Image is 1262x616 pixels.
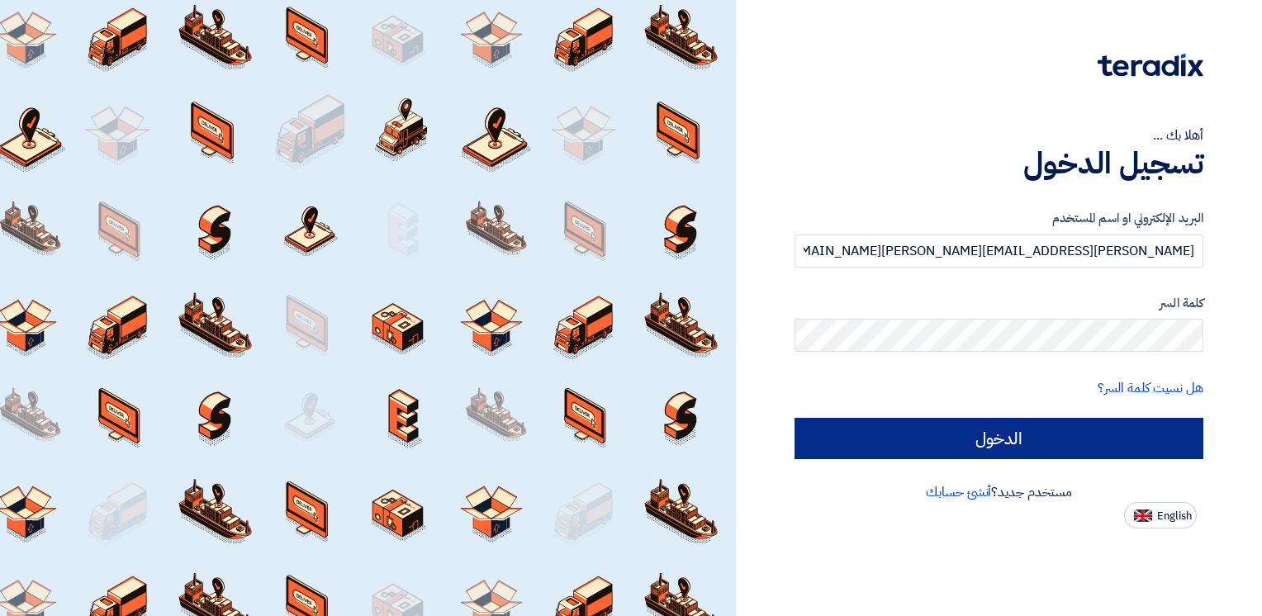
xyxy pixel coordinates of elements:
[926,482,991,502] a: أنشئ حسابك
[795,209,1203,228] label: البريد الإلكتروني او اسم المستخدم
[795,482,1203,502] div: مستخدم جديد؟
[795,418,1203,459] input: الدخول
[795,294,1203,313] label: كلمة السر
[1098,54,1203,77] img: Teradix logo
[795,235,1203,268] input: أدخل بريد العمل الإلكتروني او اسم المستخدم الخاص بك ...
[1134,509,1152,522] img: en-US.png
[795,145,1203,182] h1: تسجيل الدخول
[1157,510,1192,522] span: English
[795,126,1203,145] div: أهلا بك ...
[1124,502,1197,528] button: English
[1098,378,1203,398] a: هل نسيت كلمة السر؟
